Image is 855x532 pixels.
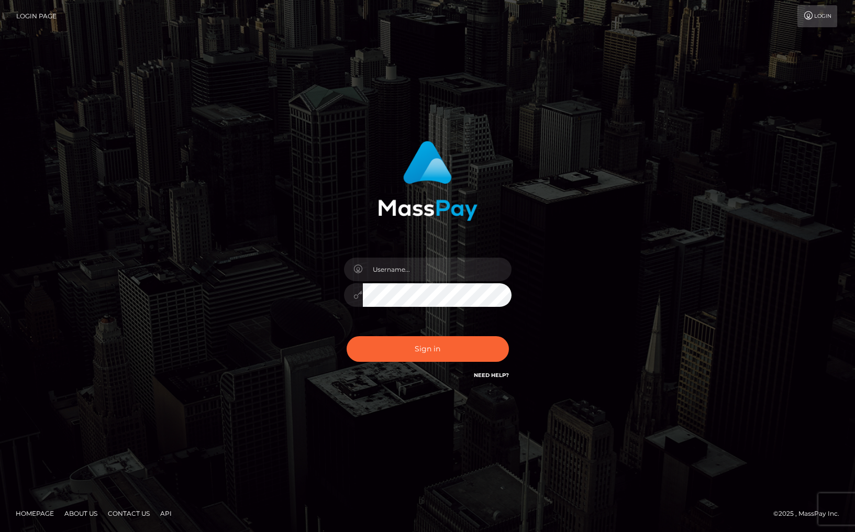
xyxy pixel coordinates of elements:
[347,336,509,362] button: Sign in
[797,5,837,27] a: Login
[12,505,58,522] a: Homepage
[156,505,176,522] a: API
[363,258,512,281] input: Username...
[378,141,478,221] img: MassPay Login
[104,505,154,522] a: Contact Us
[474,372,509,379] a: Need Help?
[60,505,102,522] a: About Us
[773,508,847,519] div: © 2025 , MassPay Inc.
[16,5,57,27] a: Login Page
